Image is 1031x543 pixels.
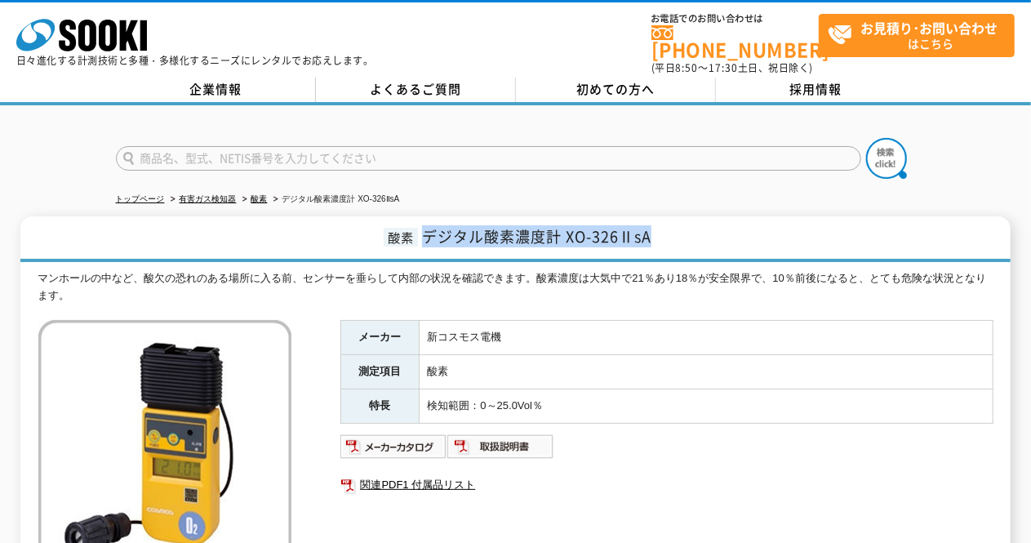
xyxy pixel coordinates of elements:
a: 採用情報 [716,78,916,102]
td: 検知範囲：0～25.0Vol％ [419,389,993,424]
img: btn_search.png [866,138,907,179]
input: 商品名、型式、NETIS番号を入力してください [116,146,861,171]
div: マンホールの中など、酸欠の恐れのある場所に入る前、センサーを垂らして内部の状況を確認できます。酸素濃度は大気中で21％あり18％が安全限界で、10％前後になると、とても危険な状況となります。 [38,270,993,305]
span: はこちら [828,15,1014,56]
th: メーカー [340,321,419,355]
a: 関連PDF1 付属品リスト [340,474,993,496]
span: お電話でのお問い合わせは [651,14,819,24]
td: 酸素 [419,355,993,389]
a: 初めての方へ [516,78,716,102]
a: 酸素 [251,194,268,203]
a: 有害ガス検知器 [180,194,237,203]
a: [PHONE_NUMBER] [651,25,819,59]
strong: お見積り･お問い合わせ [861,18,998,38]
span: 初めての方へ [576,80,655,98]
th: 特長 [340,389,419,424]
span: デジタル酸素濃度計 XO-326ⅡsA [422,225,651,247]
a: よくあるご質問 [316,78,516,102]
li: デジタル酸素濃度計 XO-326ⅡsA [270,191,400,208]
a: トップページ [116,194,165,203]
span: 17:30 [709,60,738,75]
td: 新コスモス電機 [419,321,993,355]
span: 酸素 [384,228,418,247]
p: 日々進化する計測技術と多種・多様化するニーズにレンタルでお応えします。 [16,56,374,65]
a: 企業情報 [116,78,316,102]
th: 測定項目 [340,355,419,389]
img: 取扱説明書 [447,434,554,460]
a: 取扱説明書 [447,444,554,456]
a: メーカーカタログ [340,444,447,456]
a: お見積り･お問い合わせはこちら [819,14,1015,57]
span: 8:50 [676,60,699,75]
img: メーカーカタログ [340,434,447,460]
span: (平日 ～ 土日、祝日除く) [651,60,813,75]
